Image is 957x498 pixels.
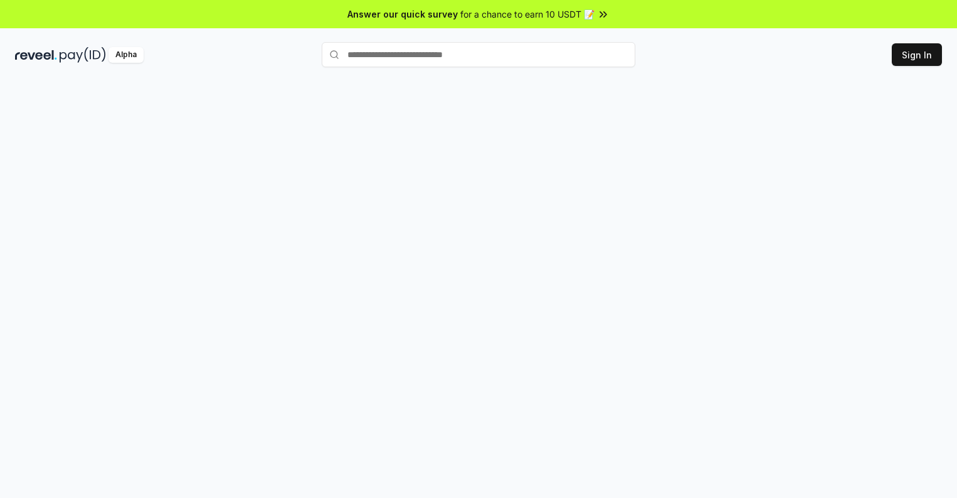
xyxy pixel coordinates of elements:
[347,8,458,21] span: Answer our quick survey
[60,47,106,63] img: pay_id
[108,47,144,63] div: Alpha
[892,43,942,66] button: Sign In
[460,8,595,21] span: for a chance to earn 10 USDT 📝
[15,47,57,63] img: reveel_dark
